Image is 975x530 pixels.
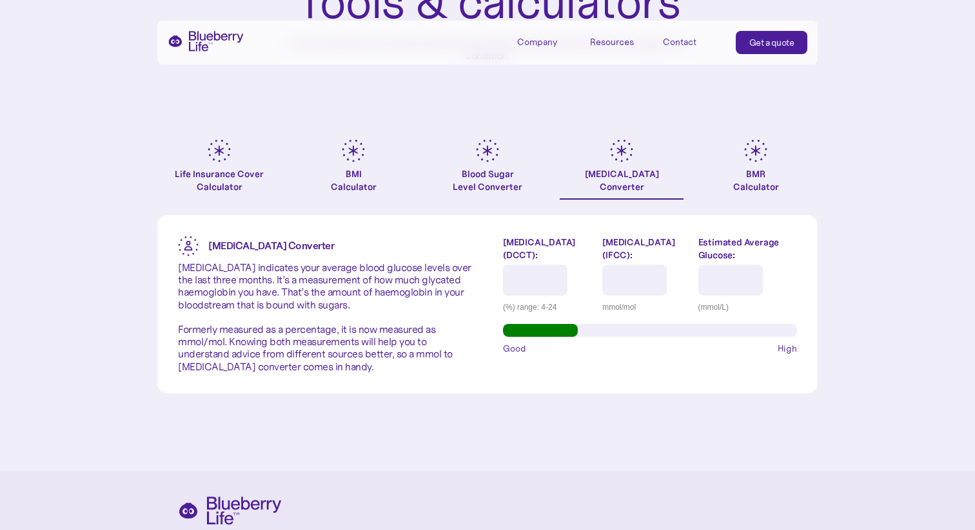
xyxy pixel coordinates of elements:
[602,301,688,314] div: mmol/mol
[694,139,818,200] a: BMRCalculator
[663,31,721,52] a: Contact
[663,37,696,48] div: Contact
[749,36,794,49] div: Get a quote
[590,37,634,48] div: Resources
[331,167,377,193] div: BMI Calculator
[733,167,779,193] div: BMR Calculator
[168,31,244,52] a: home
[698,301,797,314] div: (mmol/L)
[736,31,808,54] a: Get a quote
[503,301,593,314] div: (%) range: 4-24
[208,239,334,252] strong: [MEDICAL_DATA] Converter
[503,342,526,355] span: Good
[585,167,659,193] div: [MEDICAL_DATA] Converter
[426,139,549,200] a: Blood SugarLevel Converter
[590,31,648,52] div: Resources
[157,167,281,193] div: Life Insurance Cover Calculator
[778,342,797,355] span: High
[517,37,557,48] div: Company
[602,236,688,261] label: [MEDICAL_DATA] (IFCC):
[453,167,522,193] div: Blood Sugar Level Converter
[178,261,472,373] p: [MEDICAL_DATA] indicates your average blood glucose levels over the last three months. It’s a mea...
[157,139,281,200] a: Life Insurance Cover Calculator
[698,236,797,261] label: Estimated Average Glucose:
[291,139,415,200] a: BMICalculator
[517,31,575,52] div: Company
[560,139,684,200] a: [MEDICAL_DATA]Converter
[503,236,593,261] label: [MEDICAL_DATA] (DCCT):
